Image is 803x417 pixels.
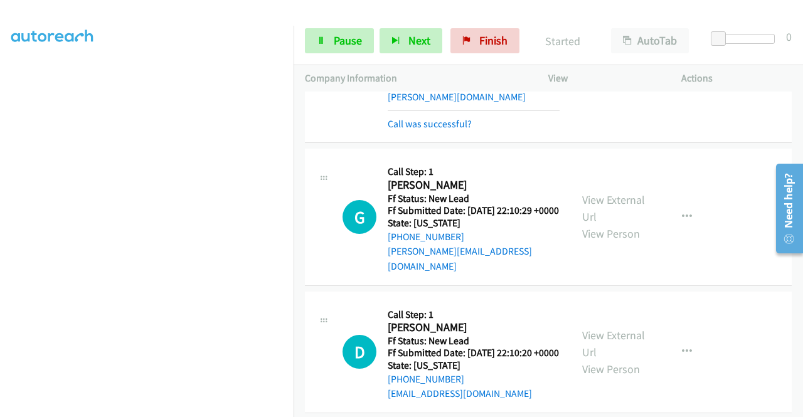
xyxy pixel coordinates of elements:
[388,231,464,243] a: [PHONE_NUMBER]
[388,347,559,359] h5: Ff Submitted Date: [DATE] 22:10:20 +0000
[388,373,464,385] a: [PHONE_NUMBER]
[388,320,555,335] h2: [PERSON_NAME]
[767,159,803,258] iframe: Resource Center
[380,28,442,53] button: Next
[388,335,559,347] h5: Ff Status: New Lead
[408,33,430,48] span: Next
[388,388,532,399] a: [EMAIL_ADDRESS][DOMAIN_NAME]
[681,71,792,86] p: Actions
[548,71,659,86] p: View
[786,28,792,45] div: 0
[582,328,645,359] a: View External Url
[388,193,560,205] h5: Ff Status: New Lead
[343,200,376,234] div: The call is yet to be attempted
[334,33,362,48] span: Pause
[388,309,559,321] h5: Call Step: 1
[388,166,560,178] h5: Call Step: 1
[536,33,588,50] p: Started
[611,28,689,53] button: AutoTab
[582,226,640,241] a: View Person
[388,217,560,230] h5: State: [US_STATE]
[388,204,560,217] h5: Ff Submitted Date: [DATE] 22:10:29 +0000
[388,359,559,372] h5: State: [US_STATE]
[717,34,775,44] div: Delay between calls (in seconds)
[479,33,508,48] span: Finish
[388,245,532,272] a: [PERSON_NAME][EMAIL_ADDRESS][DOMAIN_NAME]
[388,178,555,193] h2: [PERSON_NAME]
[343,200,376,234] h1: G
[388,118,472,130] a: Call was successful?
[343,335,376,369] div: The call is yet to be attempted
[343,335,376,369] h1: D
[582,193,645,224] a: View External Url
[582,362,640,376] a: View Person
[305,71,526,86] p: Company Information
[305,28,374,53] a: Pause
[450,28,519,53] a: Finish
